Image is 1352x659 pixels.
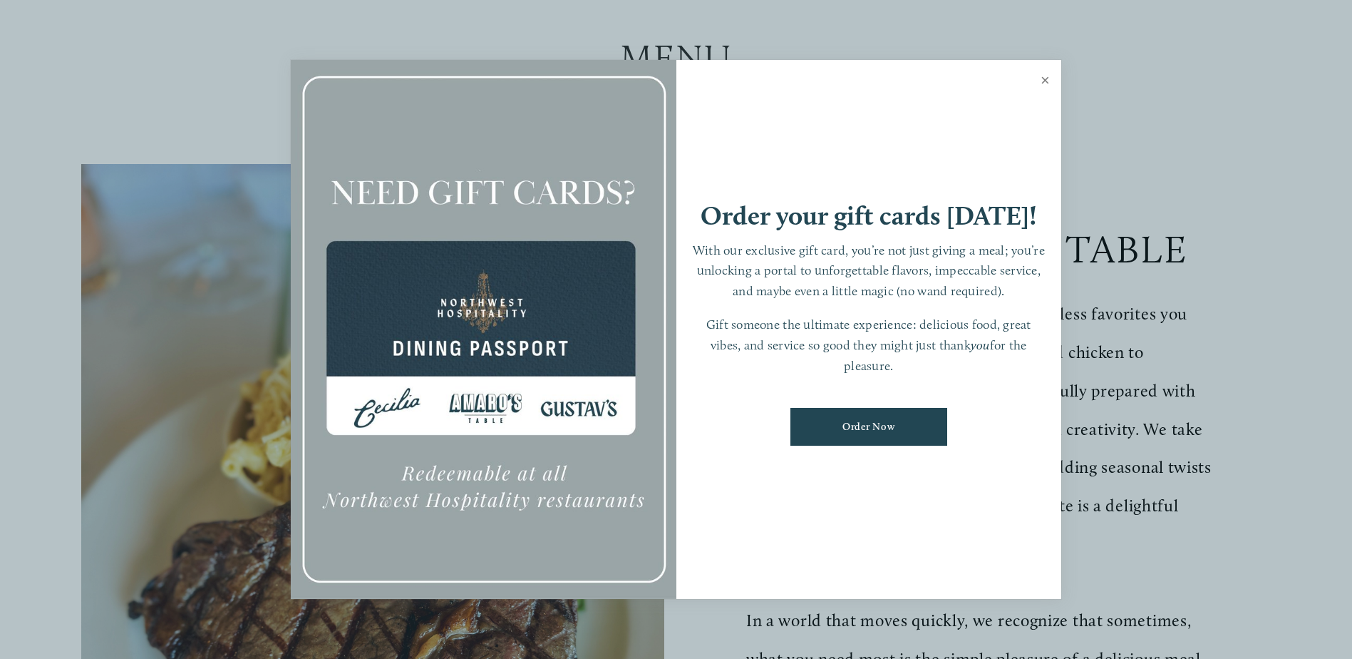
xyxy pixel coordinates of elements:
[691,315,1048,376] p: Gift someone the ultimate experience: delicious food, great vibes, and service so good they might...
[1031,62,1059,102] a: Close
[701,203,1037,229] h1: Order your gift cards [DATE]!
[971,337,990,352] em: you
[691,240,1048,302] p: With our exclusive gift card, you’re not just giving a meal; you’re unlocking a portal to unforge...
[790,408,947,446] a: Order Now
